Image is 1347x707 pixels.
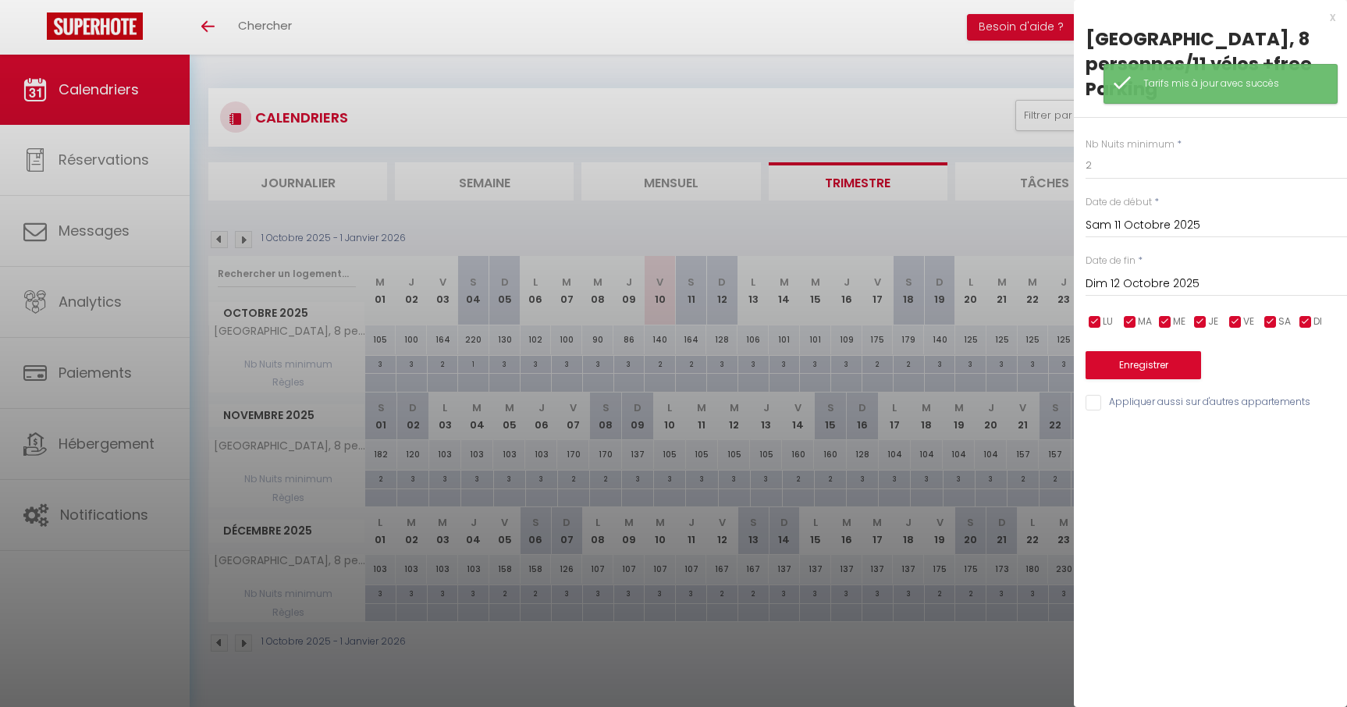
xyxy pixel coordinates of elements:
button: Enregistrer [1086,351,1201,379]
span: MA [1138,314,1152,329]
span: LU [1103,314,1113,329]
div: Tarifs mis à jour avec succès [1143,76,1321,91]
span: VE [1243,314,1254,329]
div: x [1074,8,1335,27]
span: SA [1278,314,1291,329]
label: Date de début [1086,195,1152,210]
div: [GEOGRAPHIC_DATA], 8 personnes/11 vélos +free Parking [1086,27,1335,101]
label: Date de fin [1086,254,1136,268]
span: JE [1208,314,1218,329]
span: DI [1313,314,1322,329]
label: Nb Nuits minimum [1086,137,1175,152]
span: ME [1173,314,1185,329]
